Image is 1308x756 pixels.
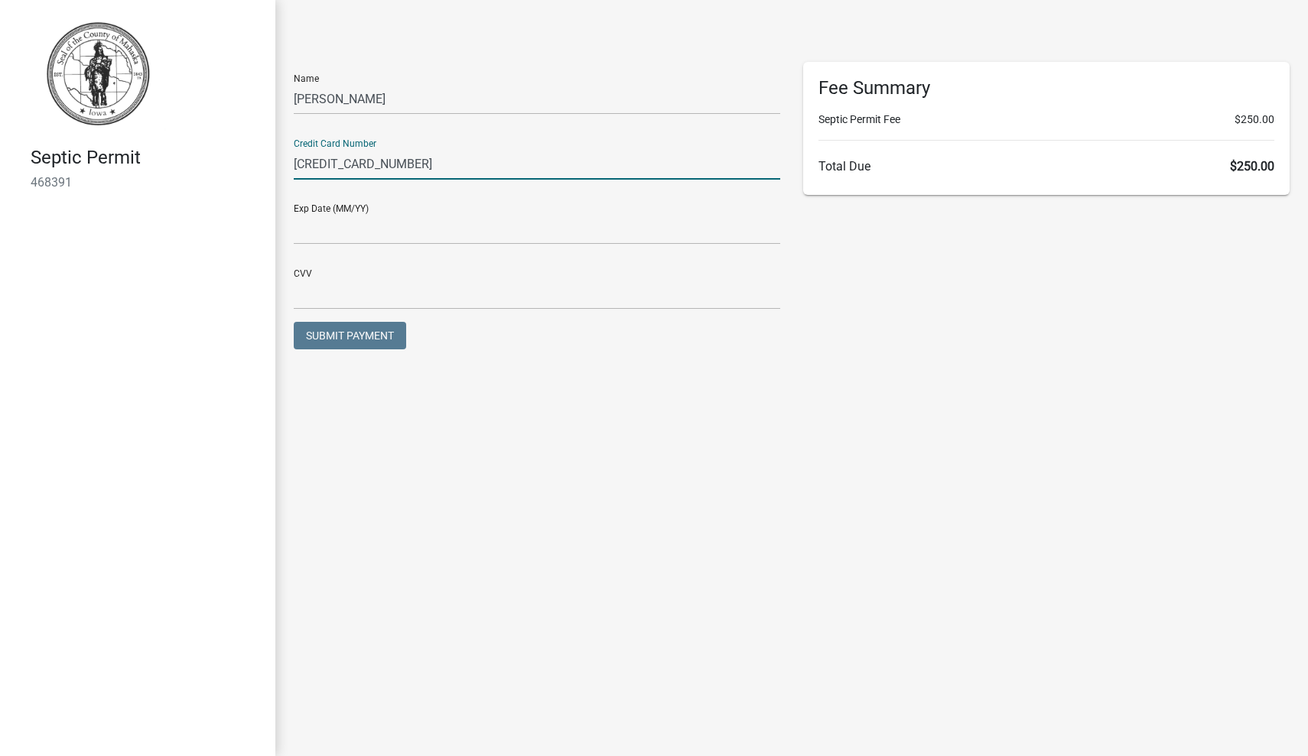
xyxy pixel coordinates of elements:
button: Submit Payment [294,322,406,349]
span: $250.00 [1230,159,1274,174]
span: $250.00 [1235,112,1274,128]
h6: 468391 [31,175,263,190]
h6: Fee Summary [818,77,1274,99]
li: Septic Permit Fee [818,112,1274,128]
h4: Septic Permit [31,147,263,169]
span: Submit Payment [306,329,394,342]
img: Mahaska County, Iowa [31,16,166,131]
h6: Total Due [818,159,1274,174]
